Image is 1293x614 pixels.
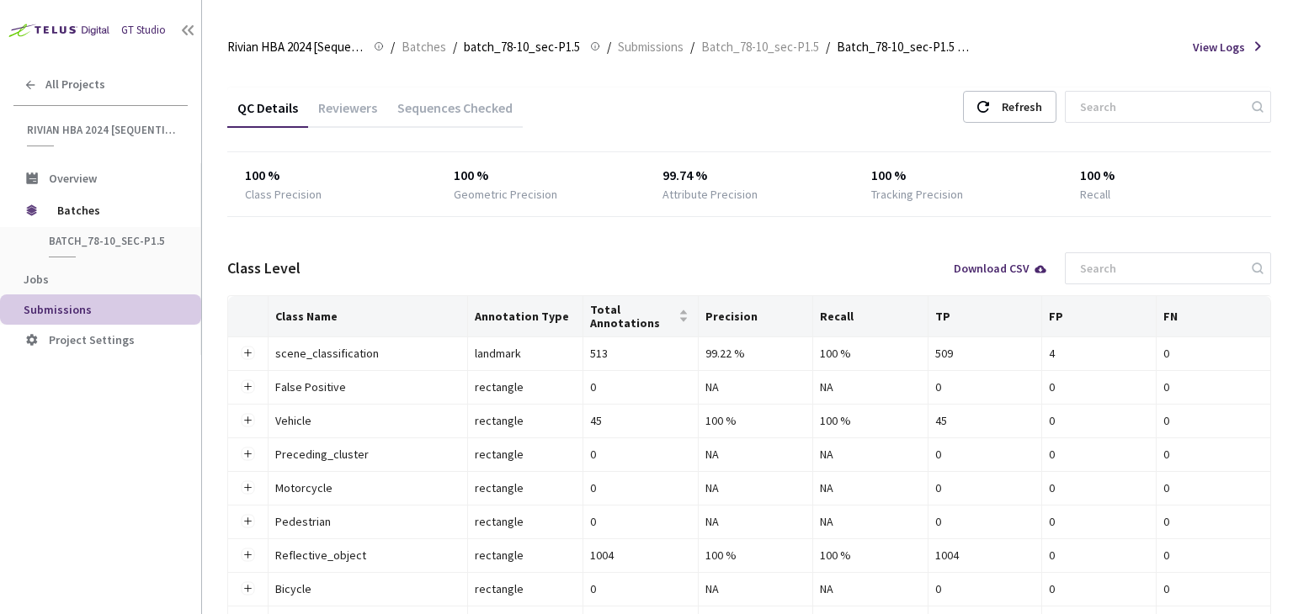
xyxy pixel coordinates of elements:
[24,272,49,287] span: Jobs
[475,344,576,363] div: landmark
[820,411,920,430] div: 100 %
[464,37,580,57] span: batch_78-10_sec-P1.5
[1163,512,1264,531] div: 0
[935,378,1035,396] div: 0
[954,262,1048,274] div: Download CSV
[27,123,178,137] span: Rivian HBA 2024 [Sequential]
[935,445,1035,463] div: 0
[1049,580,1149,598] div: 0
[49,332,135,347] span: Project Settings
[24,302,92,317] span: Submissions
[820,479,920,497] div: NA
[241,582,254,595] button: Expand row
[49,234,173,248] span: batch_78-10_sec-P1.5
[820,546,920,564] div: 100 %
[241,548,254,562] button: Expand row
[1163,344,1264,363] div: 0
[590,445,691,463] div: 0
[820,445,920,463] div: NA
[813,296,928,337] th: Recall
[227,257,301,279] div: Class Level
[590,546,691,564] div: 1004
[705,512,806,531] div: NA
[1193,39,1245,56] span: View Logs
[690,37,694,57] li: /
[454,186,557,203] div: Geometric Precision
[245,166,419,186] div: 100 %
[1163,411,1264,430] div: 0
[701,37,819,57] span: Batch_78-10_sec-P1.5
[468,296,583,337] th: Annotation Type
[275,344,460,363] div: scene_classification
[699,296,814,337] th: Precision
[590,344,691,363] div: 513
[820,512,920,531] div: NA
[935,512,1035,531] div: 0
[1049,546,1149,564] div: 0
[705,344,806,363] div: 99.22 %
[49,171,97,186] span: Overview
[871,166,1046,186] div: 100 %
[402,37,446,57] span: Batches
[475,512,576,531] div: rectangle
[662,186,758,203] div: Attribute Precision
[1049,411,1149,430] div: 0
[705,546,806,564] div: 100 %
[275,479,460,497] div: Motorcycle
[1049,512,1149,531] div: 0
[454,166,628,186] div: 100 %
[871,186,963,203] div: Tracking Precision
[935,479,1035,497] div: 0
[590,378,691,396] div: 0
[615,37,687,56] a: Submissions
[607,37,611,57] li: /
[618,37,684,57] span: Submissions
[820,580,920,598] div: NA
[57,193,173,227] span: Batches
[590,512,691,531] div: 0
[1049,445,1149,463] div: 0
[227,99,308,128] div: QC Details
[391,37,395,57] li: /
[1049,344,1149,363] div: 4
[308,99,387,128] div: Reviewers
[1042,296,1157,337] th: FP
[1080,186,1110,203] div: Recall
[275,580,460,598] div: Bicycle
[275,411,460,430] div: Vehicle
[590,580,691,598] div: 0
[275,445,460,463] div: Preceding_cluster
[837,37,973,57] span: Batch_78-10_sec-P1.5 QC - [DATE]
[1002,92,1042,122] div: Refresh
[275,512,460,531] div: Pedestrian
[1163,580,1264,598] div: 0
[1070,253,1249,283] input: Search
[705,411,806,430] div: 100 %
[241,347,254,360] button: Expand row
[935,546,1035,564] div: 1004
[1049,378,1149,396] div: 0
[1163,479,1264,497] div: 0
[269,296,468,337] th: Class Name
[590,303,675,330] span: Total Annotations
[705,378,806,396] div: NA
[590,479,691,497] div: 0
[475,580,576,598] div: rectangle
[935,580,1035,598] div: 0
[935,344,1035,363] div: 509
[241,447,254,461] button: Expand row
[387,99,523,128] div: Sequences Checked
[1157,296,1271,337] th: FN
[245,186,322,203] div: Class Precision
[1070,92,1249,122] input: Search
[705,445,806,463] div: NA
[826,37,830,57] li: /
[475,378,576,396] div: rectangle
[275,546,460,564] div: Reflective_object
[1163,546,1264,564] div: 0
[1163,378,1264,396] div: 0
[1049,479,1149,497] div: 0
[475,411,576,430] div: rectangle
[662,166,837,186] div: 99.74 %
[475,479,576,497] div: rectangle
